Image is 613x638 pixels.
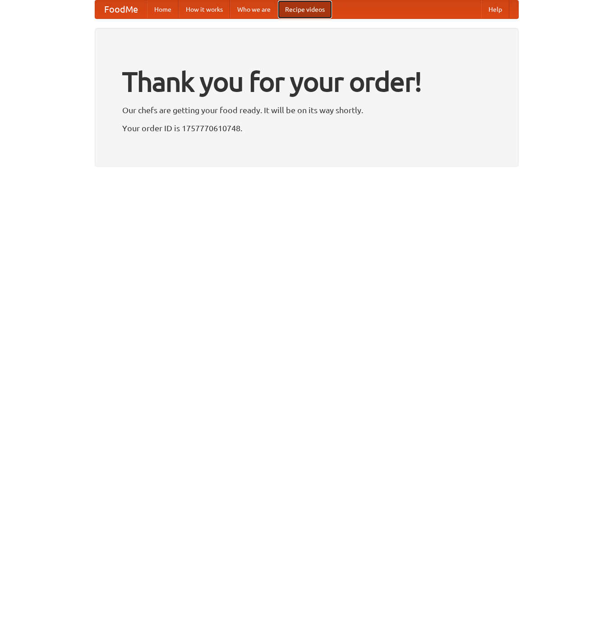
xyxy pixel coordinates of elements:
[122,121,491,135] p: Your order ID is 1757770610748.
[481,0,509,18] a: Help
[179,0,230,18] a: How it works
[122,60,491,103] h1: Thank you for your order!
[278,0,332,18] a: Recipe videos
[95,0,147,18] a: FoodMe
[147,0,179,18] a: Home
[122,103,491,117] p: Our chefs are getting your food ready. It will be on its way shortly.
[230,0,278,18] a: Who we are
